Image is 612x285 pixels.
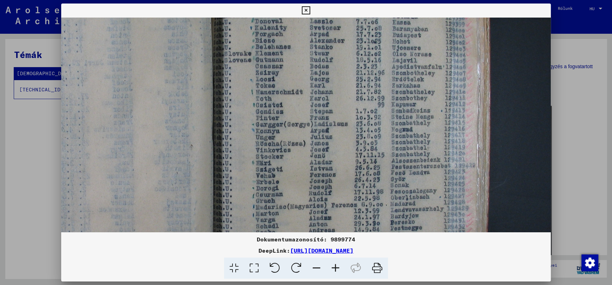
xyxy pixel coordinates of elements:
[257,236,355,243] font: Dokumentumazonosító: 9899774
[290,247,353,254] a: [URL][DOMAIN_NAME]
[259,247,290,254] font: DeepLink:
[581,254,598,271] div: Hozzájárulás módosítása
[581,254,598,271] img: Hozzájárulás módosítása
